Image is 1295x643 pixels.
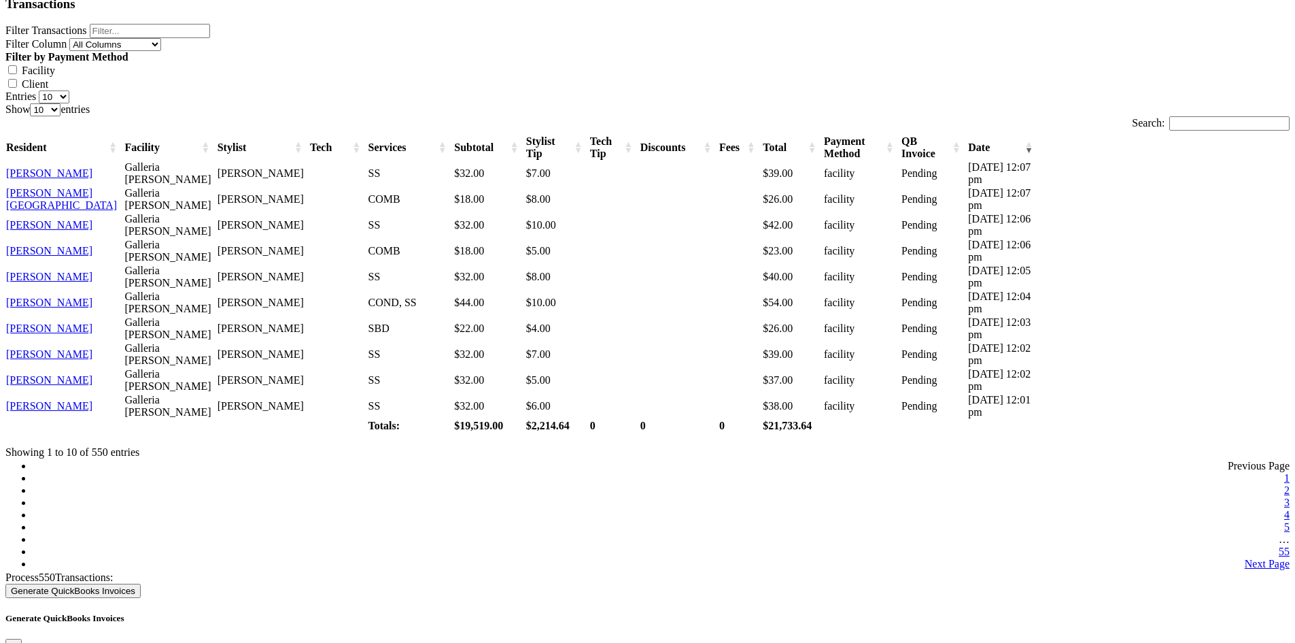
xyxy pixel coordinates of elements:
[967,290,1040,316] td: [DATE] 12:04 pm
[525,238,589,264] td: $5.00
[5,437,1290,459] div: Showing 1 to 10 of 550 entries
[30,103,61,116] select: Showentries
[217,161,309,186] td: [PERSON_NAME]
[1284,484,1290,496] a: 2
[368,186,454,212] td: COMB
[762,342,823,367] td: $39.00
[719,135,762,161] th: Fees: activate to sort column ascending
[823,238,901,264] td: facility
[6,187,117,211] a: [PERSON_NAME][GEOGRAPHIC_DATA]
[90,24,210,38] input: Filter...
[762,135,823,161] th: Total: activate to sort column ascending
[217,238,309,264] td: [PERSON_NAME]
[525,161,589,186] td: $7.00
[6,167,92,179] a: [PERSON_NAME]
[901,323,937,334] span: Pending
[823,316,901,342] td: facility
[901,297,937,308] span: Pending
[217,212,309,238] td: [PERSON_NAME]
[901,374,937,386] span: Pending
[6,374,92,386] a: [PERSON_NAME]
[967,161,1040,186] td: [DATE] 12:07 pm
[217,342,309,367] td: [PERSON_NAME]
[22,65,55,76] label: Facility
[5,24,87,36] label: Filter Transactions
[901,219,937,231] span: Pending
[901,167,937,179] span: Pending
[124,367,216,393] td: Galleria [PERSON_NAME]
[453,393,525,419] td: $32.00
[368,367,454,393] td: SS
[368,342,454,367] td: SS
[762,367,823,393] td: $37.00
[453,135,525,161] th: Subtotal: activate to sort column ascending
[762,212,823,238] td: $42.00
[453,238,525,264] td: $18.00
[967,342,1040,367] td: [DATE] 12:02 pm
[6,245,92,257] a: [PERSON_NAME]
[967,367,1040,393] td: [DATE] 12:02 pm
[823,393,901,419] td: facility
[217,290,309,316] td: [PERSON_NAME]
[1284,521,1290,533] a: 5
[589,419,640,433] th: 0
[525,186,589,212] td: $8.00
[5,103,90,115] label: Show entries
[525,393,589,419] td: $6.00
[368,393,454,419] td: SS
[901,193,937,205] span: Pending
[6,271,92,282] a: [PERSON_NAME]
[5,572,114,583] span: Process Transactions:
[823,212,901,238] td: facility
[967,186,1040,212] td: [DATE] 12:07 pm
[525,419,589,433] th: $2,214.64
[368,212,454,238] td: SS
[124,135,216,161] th: Facility: activate to sort column ascending
[1245,558,1290,570] a: Next Page
[640,419,719,433] th: 0
[124,316,216,342] td: Galleria [PERSON_NAME]
[453,186,525,212] td: $18.00
[124,212,216,238] td: Galleria [PERSON_NAME]
[762,264,823,290] td: $40.00
[453,264,525,290] td: $32.00
[1228,460,1290,472] a: Previous Page
[6,219,92,231] a: [PERSON_NAME]
[453,161,525,186] td: $32.00
[762,161,823,186] td: $39.00
[823,342,901,367] td: facility
[5,90,36,102] label: Entries
[901,135,967,161] th: QB Invoice: activate to sort column ascending
[368,135,454,161] th: Services: activate to sort column ascending
[453,342,525,367] td: $32.00
[368,290,454,316] td: COND, SS
[5,135,124,161] th: Resident: activate to sort column ascending
[762,238,823,264] td: $23.00
[762,290,823,316] td: $54.00
[762,419,823,433] th: $21,733.64
[124,290,216,316] td: Galleria [PERSON_NAME]
[217,186,309,212] td: [PERSON_NAME]
[1169,116,1290,131] input: Search:
[1284,509,1290,521] a: 4
[967,316,1040,342] td: [DATE] 12:03 pm
[823,367,901,393] td: facility
[967,393,1040,419] td: [DATE] 12:01 pm
[217,316,309,342] td: [PERSON_NAME]
[525,342,589,367] td: $7.00
[1279,533,1290,545] a: …
[901,271,937,282] span: Pending
[967,238,1040,264] td: [DATE] 12:06 pm
[217,135,309,161] th: Stylist: activate to sort column ascending
[6,348,92,360] a: [PERSON_NAME]
[217,393,309,419] td: [PERSON_NAME]
[525,367,589,393] td: $5.00
[762,186,823,212] td: $26.00
[124,161,216,186] td: Galleria [PERSON_NAME]
[124,264,216,290] td: Galleria [PERSON_NAME]
[368,238,454,264] td: COMB
[39,572,55,583] span: 550
[967,212,1040,238] td: [DATE] 12:06 pm
[823,290,901,316] td: facility
[823,186,901,212] td: facility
